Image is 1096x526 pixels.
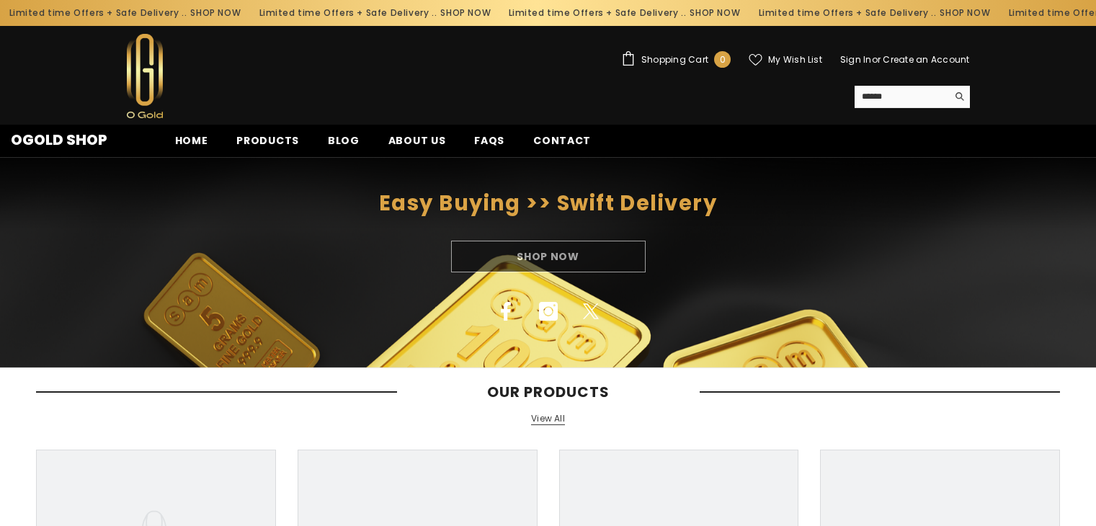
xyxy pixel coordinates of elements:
[690,5,741,21] a: SHOP NOW
[519,133,605,157] a: Contact
[440,5,491,21] a: SHOP NOW
[499,1,749,24] div: Limited time Offers + Safe Delivery ..
[222,133,313,157] a: Products
[250,1,500,24] div: Limited time Offers + Safe Delivery ..
[11,133,107,147] a: Ogold Shop
[621,51,731,68] a: Shopping Cart
[328,133,360,148] span: Blog
[533,133,591,148] span: Contact
[840,53,872,66] a: Sign In
[127,34,163,118] img: Ogold Shop
[883,53,969,66] a: Create an Account
[190,5,241,21] a: SHOP NOW
[872,53,881,66] span: or
[855,86,970,108] summary: Search
[161,133,223,157] a: Home
[313,133,374,157] a: Blog
[460,133,519,157] a: FAQs
[236,133,299,148] span: Products
[388,133,446,148] span: About us
[720,52,726,68] span: 0
[940,5,990,21] a: SHOP NOW
[948,86,970,107] button: Search
[474,133,504,148] span: FAQs
[768,55,822,64] span: My Wish List
[749,53,822,66] a: My Wish List
[374,133,460,157] a: About us
[531,413,565,425] a: View All
[175,133,208,148] span: Home
[641,55,708,64] span: Shopping Cart
[749,1,999,24] div: Limited time Offers + Safe Delivery ..
[397,383,700,401] span: Our Products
